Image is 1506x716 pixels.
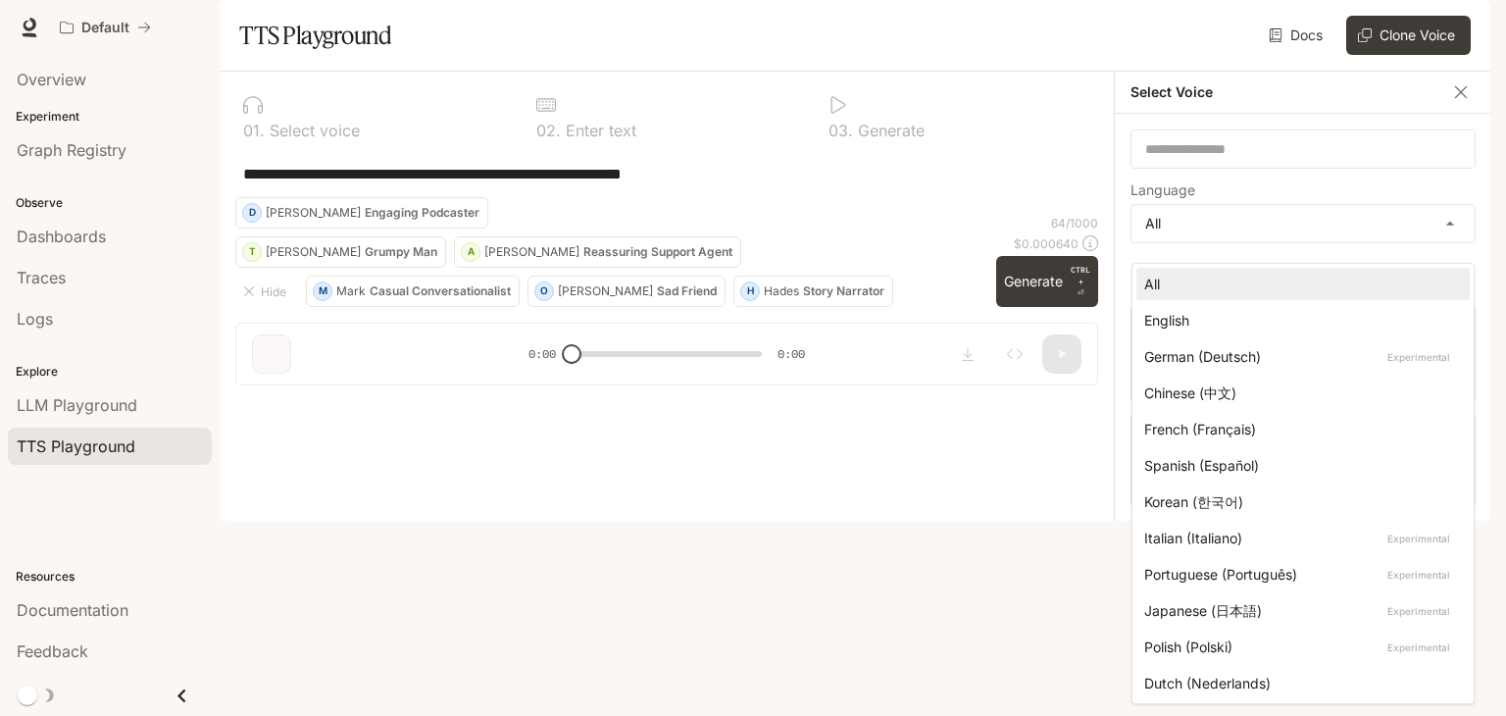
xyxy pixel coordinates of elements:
p: Experimental [1383,348,1454,366]
p: Experimental [1383,566,1454,584]
div: Korean (한국어) [1144,491,1454,512]
div: French (Français) [1144,419,1454,439]
p: Experimental [1383,602,1454,620]
div: Portuguese (Português) [1144,564,1454,585]
div: Chinese (中文) [1144,383,1454,403]
div: Italian (Italiano) [1144,528,1454,548]
div: Polish (Polski) [1144,637,1454,657]
div: German (Deutsch) [1144,346,1454,367]
p: Experimental [1383,639,1454,656]
div: Spanish (Español) [1144,455,1454,476]
div: All [1144,274,1454,294]
div: Japanese (日本語) [1144,600,1454,621]
p: Experimental [1383,530,1454,547]
div: English [1144,310,1454,331]
div: Dutch (Nederlands) [1144,673,1454,693]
